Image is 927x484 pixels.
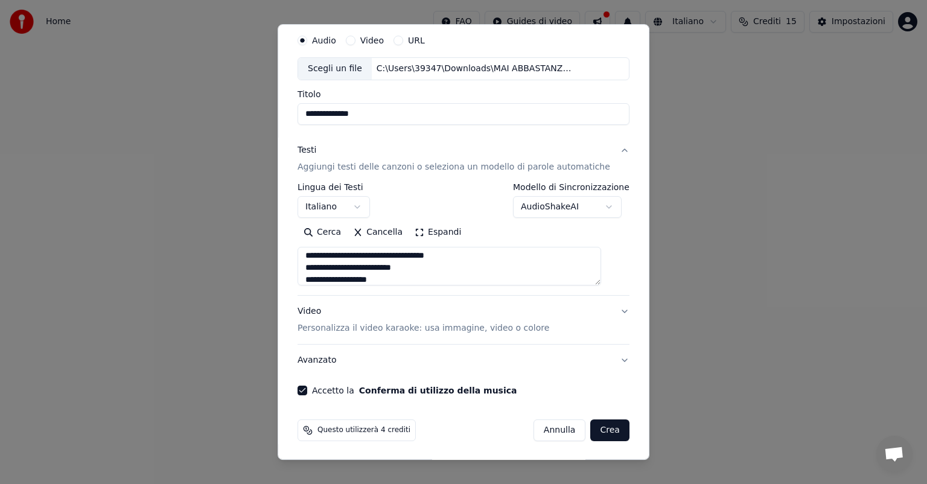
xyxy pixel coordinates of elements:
label: URL [408,36,425,45]
p: Personalizza il video karaoke: usa immagine, video o colore [298,322,549,334]
button: Avanzato [298,345,629,376]
label: Accetto la [312,386,517,395]
div: TestiAggiungi testi delle canzoni o seleziona un modello di parole automatiche [298,183,629,295]
button: Cancella [347,223,409,242]
button: Cerca [298,223,347,242]
p: Aggiungi testi delle canzoni o seleziona un modello di parole automatiche [298,161,610,173]
button: VideoPersonalizza il video karaoke: usa immagine, video o colore [298,296,629,344]
label: Video [360,36,384,45]
button: Accetto la [359,386,517,395]
span: Questo utilizzerà 4 crediti [317,425,410,435]
div: Video [298,305,549,334]
button: Crea [591,419,629,441]
button: Annulla [534,419,586,441]
div: Scegli un file [298,58,372,80]
label: Lingua dei Testi [298,183,370,191]
div: C:\Users\39347\Downloads\MAI ABBASTANZA.mp3 [372,63,577,75]
button: TestiAggiungi testi delle canzoni o seleziona un modello di parole automatiche [298,135,629,183]
label: Audio [312,36,336,45]
label: Titolo [298,90,629,98]
div: Testi [298,144,316,156]
button: Espandi [409,223,467,242]
label: Modello di Sincronizzazione [513,183,629,191]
